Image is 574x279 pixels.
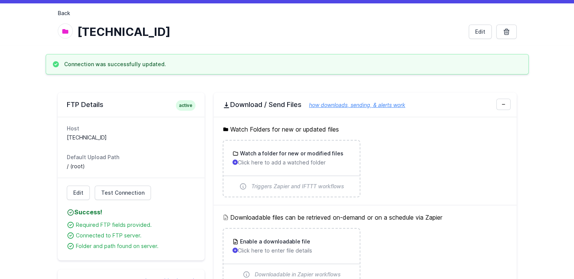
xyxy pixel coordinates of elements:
h1: [TECHNICAL_ID] [77,25,463,39]
dt: Default Upload Path [67,153,195,161]
h3: Connection was successfully updated. [64,60,166,68]
a: how downloads, sending, & alerts work [302,102,405,108]
div: Required FTP fields provided. [76,221,195,229]
dd: / (root) [67,163,195,170]
a: Watch a folder for new or modified files Click here to add a watched folder Triggers Zapier and I... [223,141,360,197]
h3: Enable a downloadable file [239,238,310,245]
h5: Watch Folders for new or updated files [223,125,508,134]
div: Folder and path found on server. [76,242,195,250]
a: Edit [469,25,492,39]
dt: Host [67,125,195,132]
h4: Success! [67,208,195,217]
h2: FTP Details [67,100,195,109]
a: Test Connection [95,186,151,200]
h2: Download / Send Files [223,100,508,109]
span: Downloadable in Zapier workflows [255,271,341,278]
h5: Downloadable files can be retrieved on-demand or on a schedule via Zapier [223,213,508,222]
div: Connected to FTP server. [76,232,195,239]
dd: [TECHNICAL_ID] [67,134,195,141]
a: Edit [67,186,90,200]
p: Click here to add a watched folder [232,159,351,166]
h3: Watch a folder for new or modified files [239,150,343,157]
nav: Breadcrumb [58,9,517,22]
a: Back [58,9,70,17]
iframe: Drift Widget Chat Controller [536,241,565,270]
span: active [176,100,195,111]
span: Test Connection [101,189,145,197]
span: Triggers Zapier and IFTTT workflows [251,183,344,190]
p: Click here to enter file details [232,247,351,254]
